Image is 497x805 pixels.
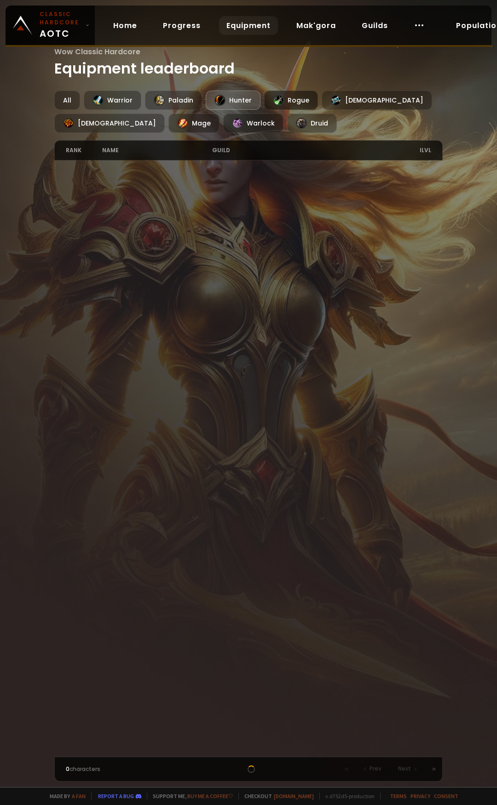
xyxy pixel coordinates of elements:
[106,16,144,35] a: Home
[54,46,443,80] h1: Equipment leaderboard
[40,10,82,27] small: Classic Hardcore
[434,793,458,799] a: Consent
[54,46,443,57] span: Wow Classic Hardcore
[219,16,278,35] a: Equipment
[6,6,95,45] a: Classic HardcoreAOTC
[147,793,233,799] span: Support me,
[98,793,134,799] a: Report a bug
[274,793,314,799] a: [DOMAIN_NAME]
[66,765,157,773] div: characters
[223,114,283,133] div: Warlock
[289,16,343,35] a: Mak'gora
[84,91,141,110] div: Warrior
[66,765,69,773] span: 0
[395,141,431,160] div: ilvl
[44,793,86,799] span: Made by
[390,793,407,799] a: Terms
[187,793,233,799] a: Buy me a coffee
[322,91,432,110] div: [DEMOGRAPHIC_DATA]
[398,765,411,773] span: Next
[206,91,260,110] div: Hunter
[212,141,395,160] div: guild
[72,793,86,799] a: a fan
[238,793,314,799] span: Checkout
[40,10,82,40] span: AOTC
[156,16,208,35] a: Progress
[354,16,395,35] a: Guilds
[410,793,430,799] a: Privacy
[54,114,165,133] div: [DEMOGRAPHIC_DATA]
[145,91,202,110] div: Paladin
[54,91,80,110] div: All
[319,793,375,799] span: v. d752d5 - production
[102,141,212,160] div: name
[370,765,381,773] span: Prev
[66,141,102,160] div: rank
[287,114,337,133] div: Druid
[168,114,220,133] div: Mage
[264,91,318,110] div: Rogue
